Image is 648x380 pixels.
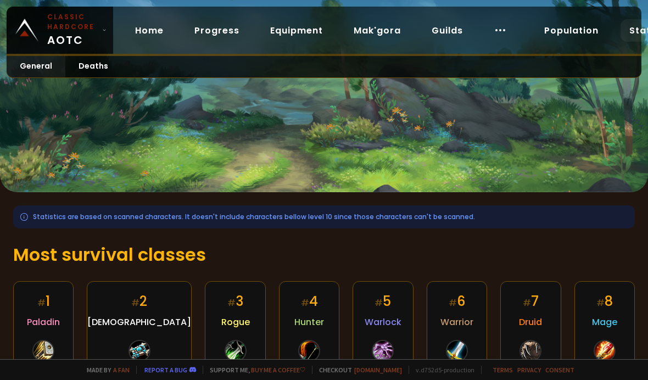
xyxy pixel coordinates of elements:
a: Deaths [65,56,121,77]
span: Mage [592,315,617,329]
div: 3 [227,292,243,311]
span: Support me, [203,366,305,374]
small: # [375,297,383,309]
div: 4 [301,292,318,311]
a: Privacy [517,366,541,374]
a: Terms [493,366,513,374]
a: a fan [113,366,130,374]
div: 1 [37,292,50,311]
a: Buy me a coffee [251,366,305,374]
a: Mak'gora [345,19,410,42]
span: Made by [80,366,130,374]
h1: Most survival classes [13,242,635,268]
a: Population [535,19,607,42]
small: # [301,297,309,309]
div: 6 [449,292,465,311]
small: # [596,297,605,309]
span: Checkout [312,366,402,374]
a: [DOMAIN_NAME] [354,366,402,374]
a: Consent [545,366,574,374]
div: 7 [523,292,539,311]
small: # [449,297,457,309]
a: Equipment [261,19,332,42]
div: Statistics are based on scanned characters. It doesn't include characters bellow level 10 since t... [13,205,635,228]
div: 8 [596,292,613,311]
small: # [523,297,531,309]
a: Progress [186,19,248,42]
small: # [131,297,139,309]
span: Druid [519,315,542,329]
span: Warlock [365,315,401,329]
a: Report a bug [144,366,187,374]
span: Hunter [294,315,324,329]
a: General [7,56,65,77]
span: Paladin [27,315,60,329]
span: Warrior [440,315,473,329]
small: Classic Hardcore [47,12,98,32]
div: 5 [375,292,391,311]
span: v. d752d5 - production [409,366,474,374]
a: Home [126,19,172,42]
a: Classic HardcoreAOTC [7,7,113,54]
span: AOTC [47,12,98,48]
span: [DEMOGRAPHIC_DATA] [87,315,191,329]
small: # [227,297,236,309]
span: Rogue [221,315,250,329]
div: 2 [131,292,147,311]
a: Guilds [423,19,472,42]
small: # [37,297,46,309]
